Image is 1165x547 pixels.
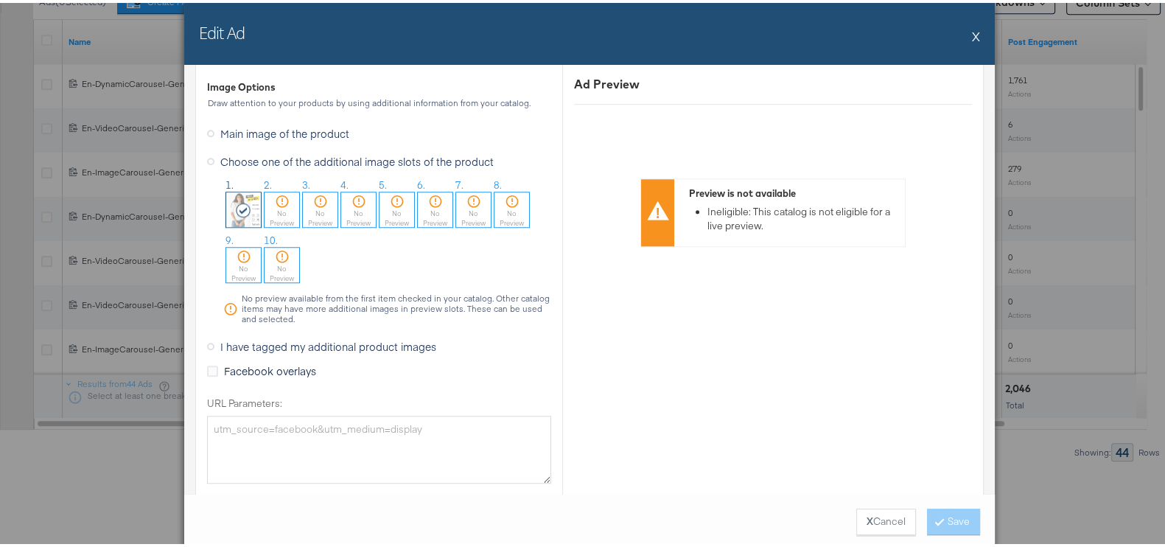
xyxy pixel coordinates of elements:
h2: Edit Ad [199,18,245,41]
span: 8. [494,175,502,189]
strong: X [867,512,873,526]
span: I have tagged my additional product images [220,336,436,351]
div: Image Options [207,77,276,91]
div: No Preview [494,206,529,225]
div: No Preview [418,206,452,225]
div: Preview is not available [689,184,898,198]
div: No Preview [456,206,491,225]
button: XCancel [856,506,916,532]
span: 6. [417,175,425,189]
span: 1. [225,175,234,189]
span: 4. [340,175,349,189]
span: 3. [302,175,310,189]
span: Main image of the product [220,123,349,138]
div: Draw attention to your products by using additional information from your catalog. [207,95,551,105]
div: Ad Preview [574,73,972,90]
span: Choose one of the additional image slots of the product [220,151,494,166]
div: No Preview [341,206,376,225]
div: No preview available from the first item checked in your catalog. Other catalog items may have mo... [241,290,551,321]
span: 9. [225,231,234,245]
li: Ineligible: This catalog is not eligible for a live preview. [707,202,898,229]
span: 2. [264,175,272,189]
div: No Preview [265,261,299,280]
div: No Preview [226,261,261,280]
div: No Preview [303,206,337,225]
div: No Preview [265,206,299,225]
span: 10. [264,231,278,245]
div: No Preview [379,206,414,225]
span: 7. [455,175,463,189]
button: X [972,18,980,48]
label: URL Parameters: [207,394,551,408]
span: 5. [379,175,387,189]
span: Facebook overlays [224,360,316,375]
